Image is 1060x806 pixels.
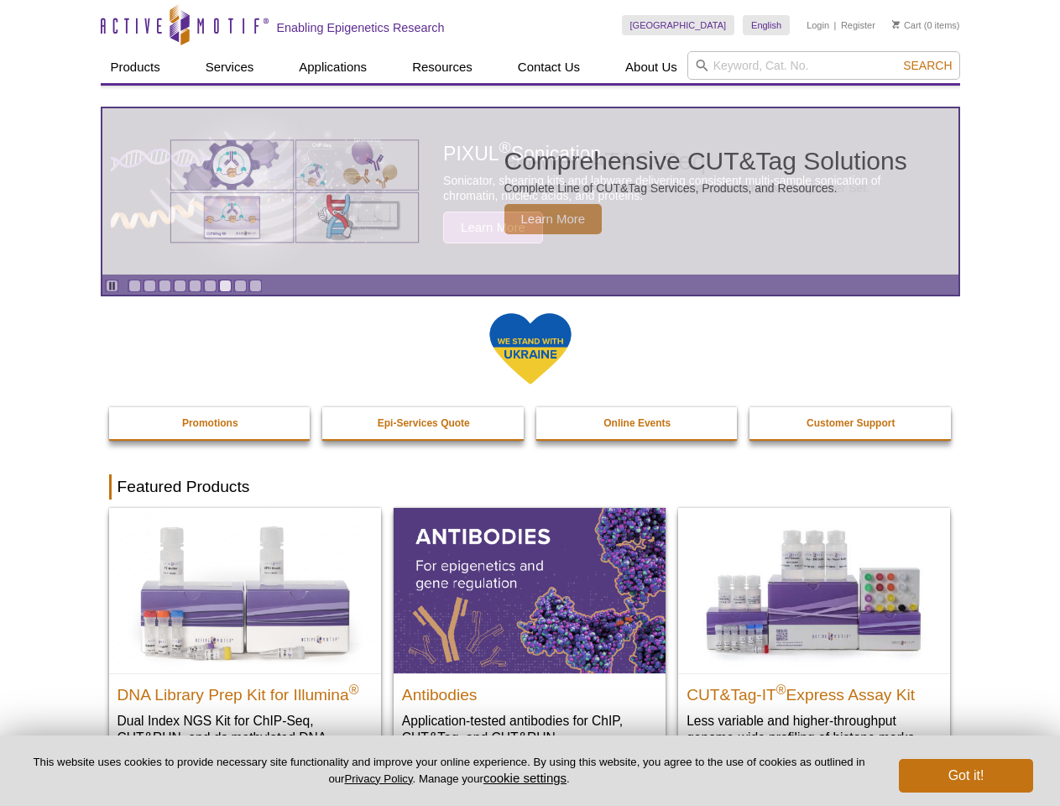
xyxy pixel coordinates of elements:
strong: Online Events [603,417,671,429]
article: Comprehensive CUT&Tag Solutions [102,108,958,275]
a: Go to slide 1 [128,280,141,292]
strong: Customer Support [807,417,895,429]
h2: Enabling Epigenetics Research [277,20,445,35]
a: Login [807,19,829,31]
img: CUT&Tag-IT® Express Assay Kit [678,508,950,673]
img: DNA Library Prep Kit for Illumina [109,508,381,673]
li: (0 items) [892,15,960,35]
a: [GEOGRAPHIC_DATA] [622,15,735,35]
input: Keyword, Cat. No. [687,51,960,80]
p: This website uses cookies to provide necessary site functionality and improve your online experie... [27,755,871,787]
a: Register [841,19,875,31]
img: Your Cart [892,20,900,29]
a: Online Events [536,407,739,439]
a: Go to slide 7 [219,280,232,292]
a: Go to slide 4 [174,280,186,292]
a: Cart [892,19,922,31]
img: Various genetic charts and diagrams. [169,139,420,244]
a: Privacy Policy [344,772,412,785]
a: Epi-Services Quote [322,407,525,439]
a: Applications [289,51,377,83]
a: Promotions [109,407,312,439]
a: Resources [402,51,483,83]
a: Go to slide 8 [234,280,247,292]
a: CUT&Tag-IT® Express Assay Kit CUT&Tag-IT®Express Assay Kit Less variable and higher-throughput ge... [678,508,950,762]
h2: Comprehensive CUT&Tag Solutions [504,149,907,174]
a: DNA Library Prep Kit for Illumina DNA Library Prep Kit for Illumina® Dual Index NGS Kit for ChIP-... [109,508,381,779]
a: All Antibodies Antibodies Application-tested antibodies for ChIP, CUT&Tag, and CUT&RUN. [394,508,666,762]
a: Go to slide 9 [249,280,262,292]
strong: Epi-Services Quote [378,417,470,429]
p: Dual Index NGS Kit for ChIP-Seq, CUT&RUN, and ds methylated DNA assays. [117,712,373,763]
a: Toggle autoplay [106,280,118,292]
p: Less variable and higher-throughput genome-wide profiling of histone marks​. [687,712,942,746]
h2: CUT&Tag-IT Express Assay Kit [687,678,942,704]
h2: Featured Products [109,474,952,500]
span: Search [903,59,952,72]
p: Application-tested antibodies for ChIP, CUT&Tag, and CUT&RUN. [402,712,657,746]
a: Go to slide 6 [204,280,217,292]
img: We Stand With Ukraine [488,311,572,386]
img: All Antibodies [394,508,666,673]
a: Go to slide 2 [144,280,156,292]
strong: Promotions [182,417,238,429]
a: Go to slide 3 [159,280,171,292]
a: Services [196,51,264,83]
h2: DNA Library Prep Kit for Illumina [117,678,373,704]
a: Products [101,51,170,83]
a: English [743,15,790,35]
p: Complete Line of CUT&Tag Services, Products, and Resources. [504,181,907,196]
sup: ® [776,682,786,696]
a: Various genetic charts and diagrams. Comprehensive CUT&Tag Solutions Complete Line of CUT&Tag Ser... [102,108,958,275]
a: Contact Us [508,51,590,83]
li: | [834,15,837,35]
button: cookie settings [483,771,567,785]
h2: Antibodies [402,678,657,704]
a: Go to slide 5 [189,280,201,292]
button: Got it! [899,759,1033,793]
sup: ® [349,682,359,696]
button: Search [898,58,957,73]
a: About Us [615,51,687,83]
a: Customer Support [749,407,953,439]
span: Learn More [504,204,603,234]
